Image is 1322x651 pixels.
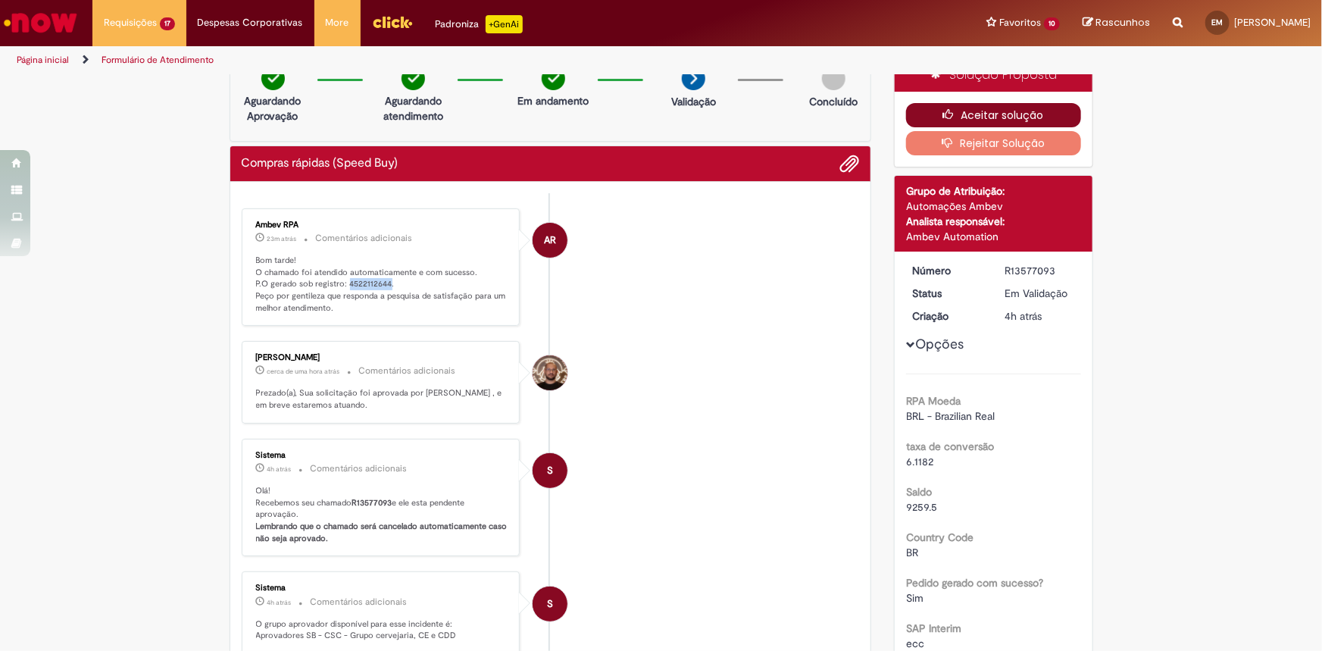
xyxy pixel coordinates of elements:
[533,453,567,488] div: System
[517,93,589,108] p: Em andamento
[486,15,523,33] p: +GenAi
[906,531,974,544] b: Country Code
[236,93,310,124] p: Aguardando Aprovação
[533,587,567,621] div: System
[1005,309,1042,323] time: 29/09/2025 14:04:37
[2,8,80,38] img: ServiceNow
[906,183,1081,199] div: Grupo de Atribuição:
[682,67,705,90] img: arrow-next.png
[104,15,157,30] span: Requisições
[267,465,292,474] span: 4h atrás
[547,586,553,622] span: S
[906,591,924,605] span: Sim
[17,54,69,66] a: Página inicial
[1005,263,1076,278] div: R13577093
[256,387,508,411] p: Prezado(a), Sua solicitação foi aprovada por [PERSON_NAME] , e em breve estaremos atuando.
[316,232,413,245] small: Comentários adicionais
[256,221,508,230] div: Ambev RPA
[901,286,994,301] dt: Status
[311,462,408,475] small: Comentários adicionais
[1044,17,1060,30] span: 10
[906,229,1081,244] div: Ambev Automation
[671,94,716,109] p: Validação
[906,576,1043,590] b: Pedido gerado com sucesso?
[256,485,508,545] p: Olá! Recebemos seu chamado e ele esta pendente aprovação.
[267,367,340,376] span: cerca de uma hora atrás
[436,15,523,33] div: Padroniza
[102,54,214,66] a: Formulário de Atendimento
[839,154,859,174] button: Adicionar anexos
[311,596,408,609] small: Comentários adicionais
[533,355,567,390] div: Marcelino Dias Avila Rocha
[256,451,508,460] div: Sistema
[1234,16,1311,29] span: [PERSON_NAME]
[160,17,175,30] span: 17
[906,409,995,423] span: BRL - Brazilian Real
[261,67,285,90] img: check-circle-green.png
[895,59,1092,92] div: Solução Proposta
[906,621,961,635] b: SAP Interim
[359,365,456,377] small: Comentários adicionais
[906,440,994,453] b: taxa de conversão
[906,214,1081,229] div: Analista responsável:
[377,93,450,124] p: Aguardando atendimento
[1083,16,1150,30] a: Rascunhos
[267,234,297,243] span: 23m atrás
[906,103,1081,127] button: Aceitar solução
[256,255,508,315] p: Bom tarde! O chamado foi atendido automaticamente e com sucesso. P.O gerado sob registro: 4522112...
[906,199,1081,214] div: Automações Ambev
[242,157,398,171] h2: Compras rápidas (Speed Buy) Histórico de tíquete
[1212,17,1224,27] span: EM
[267,234,297,243] time: 29/09/2025 17:45:18
[372,11,413,33] img: click_logo_yellow_360x200.png
[256,353,508,362] div: [PERSON_NAME]
[906,485,932,499] b: Saldo
[256,584,508,593] div: Sistema
[1005,309,1042,323] span: 4h atrás
[906,455,933,468] span: 6.1182
[267,465,292,474] time: 29/09/2025 14:04:50
[542,67,565,90] img: check-circle-green.png
[544,222,556,258] span: AR
[901,308,994,324] dt: Criação
[267,598,292,607] span: 4h atrás
[256,618,508,642] p: O grupo aprovador disponível para esse incidente é: Aprovadores SB - CSC - Grupo cervejaria, CE e...
[402,67,425,90] img: check-circle-green.png
[1005,308,1076,324] div: 29/09/2025 14:04:37
[326,15,349,30] span: More
[809,94,858,109] p: Concluído
[901,263,994,278] dt: Número
[906,131,1081,155] button: Rejeitar Solução
[533,223,567,258] div: Ambev RPA
[906,546,918,559] span: BR
[906,394,961,408] b: RPA Moeda
[352,497,392,509] b: R13577093
[822,67,845,90] img: img-circle-grey.png
[999,15,1041,30] span: Favoritos
[267,367,340,376] time: 29/09/2025 16:56:05
[267,598,292,607] time: 29/09/2025 14:04:47
[906,637,924,650] span: ecc
[198,15,303,30] span: Despesas Corporativas
[1095,15,1150,30] span: Rascunhos
[1005,286,1076,301] div: Em Validação
[906,500,937,514] span: 9259.5
[547,452,553,489] span: S
[11,46,870,74] ul: Trilhas de página
[256,521,510,544] b: Lembrando que o chamado será cancelado automaticamente caso não seja aprovado.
